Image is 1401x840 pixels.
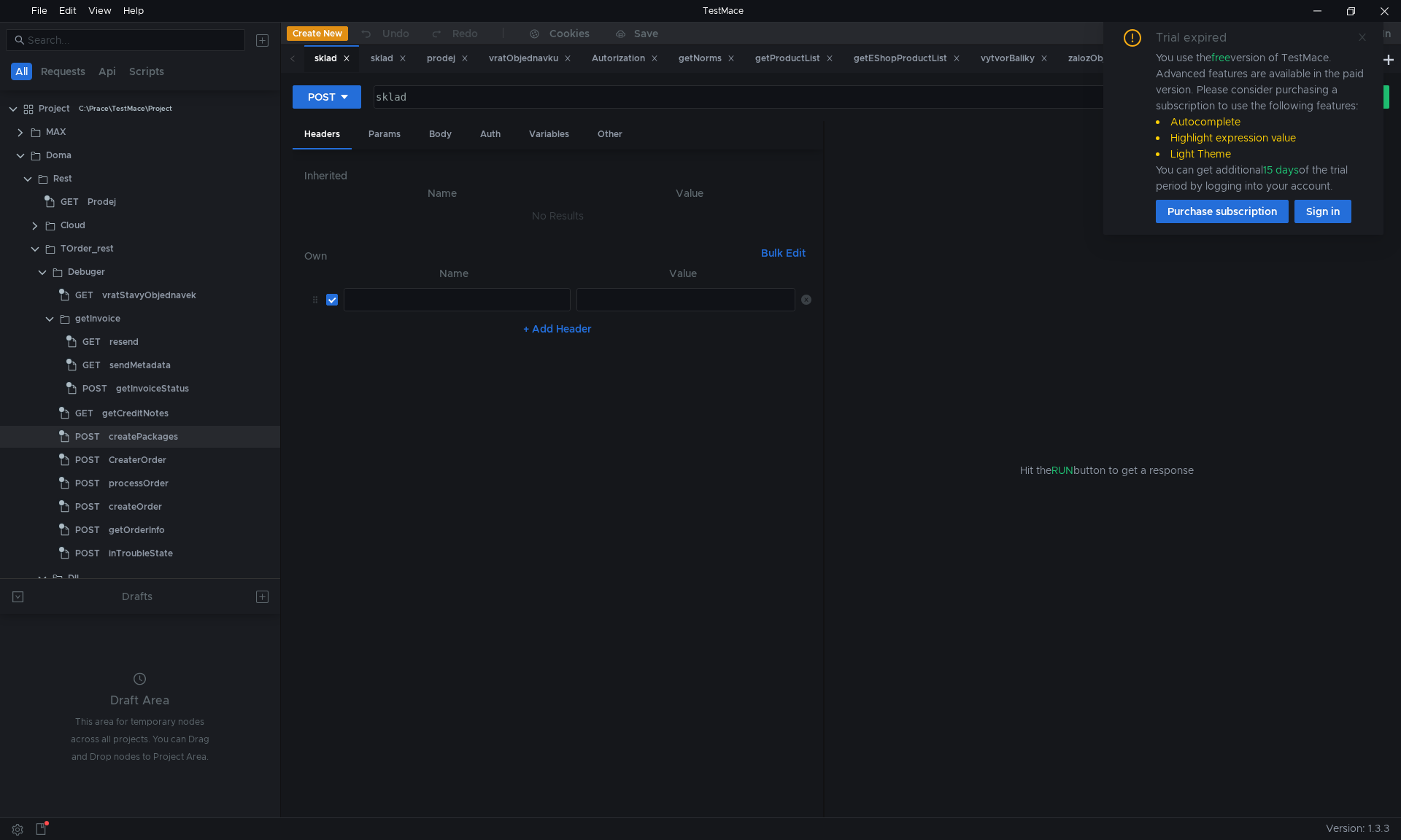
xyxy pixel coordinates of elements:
[109,542,173,564] div: inTroubleState
[75,472,100,494] span: POST
[125,63,169,80] button: Scripts
[102,402,169,424] div: getCreditNotes
[1156,114,1366,130] li: Autocomplete
[489,51,571,66] div: vratObjednavku
[88,191,116,213] div: Prodej
[82,354,101,376] span: GET
[1051,464,1073,477] span: RUN
[532,209,584,222] nz-embed-empty: No Results
[116,378,189,400] div: getInvoiceStatus
[348,23,420,44] button: Undo
[316,184,568,202] th: Name
[46,144,72,166] div: Doma
[11,63,32,80] button: All
[586,121,634,148] div: Other
[468,121,512,148] div: Auth
[981,51,1048,66] div: vytvorBaliky
[1263,163,1299,176] span: 15 days
[75,284,93,306] span: GET
[427,51,468,66] div: prodej
[109,331,139,353] div: resend
[68,261,105,283] div: Debuger
[314,51,350,66] div: sklad
[452,25,478,42] div: Redo
[571,265,795,282] th: Value
[75,519,100,541] span: POST
[1068,51,1155,66] div: zalozObjednavku
[1326,818,1389,839] span: Version: 1.3.3
[75,449,100,471] span: POST
[122,588,153,605] div: Drafts
[293,85,361,109] button: POST
[420,23,488,44] button: Redo
[1211,51,1230,64] span: free
[109,496,162,518] div: createOrder
[1156,130,1366,146] li: Highlight expression value
[304,167,811,184] h6: Inherited
[517,121,581,148] div: Variables
[679,51,735,66] div: getNorms
[568,184,811,202] th: Value
[82,378,107,400] span: POST
[109,426,178,448] div: createPackages
[382,25,409,42] div: Undo
[755,51,833,66] div: getProductList
[53,168,72,190] div: Rest
[36,63,90,80] button: Requests
[61,191,79,213] span: GET
[94,63,120,80] button: Api
[75,426,100,448] span: POST
[1294,200,1351,223] button: Sign in
[1156,50,1366,194] div: You use the version of TestMace. Advanced features are available in the paid version. Please cons...
[517,320,598,338] button: + Add Header
[417,121,463,148] div: Body
[109,354,171,376] div: sendMetadata
[75,308,120,330] div: getInvoice
[1156,146,1366,162] li: Light Theme
[61,214,85,236] div: Cloud
[357,121,412,148] div: Params
[28,32,236,48] input: Search...
[102,284,196,306] div: vratStavyObjednavek
[1156,162,1366,194] div: You can get additional of the trial period by logging into your account.
[854,51,960,66] div: getEShopProductList
[109,449,166,471] div: CreaterOrder
[549,25,590,42] div: Cookies
[82,331,101,353] span: GET
[338,265,571,282] th: Name
[304,247,755,265] h6: Own
[755,244,811,262] button: Bulk Edit
[592,51,658,66] div: Autorization
[39,98,70,120] div: Project
[371,51,406,66] div: sklad
[308,89,336,105] div: POST
[46,121,66,143] div: MAX
[1156,29,1244,47] div: Trial expired
[75,496,100,518] span: POST
[75,542,100,564] span: POST
[109,472,169,494] div: processOrder
[109,519,165,541] div: getOrderInfo
[1020,462,1194,478] span: Hit the button to get a response
[1156,200,1289,223] button: Purchase subscription
[634,28,658,39] div: Save
[79,98,172,120] div: C:\Prace\TestMace\Project
[293,121,352,149] div: Headers
[68,567,79,589] div: Dll
[287,26,348,41] button: Create New
[61,238,114,260] div: TOrder_rest
[75,402,93,424] span: GET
